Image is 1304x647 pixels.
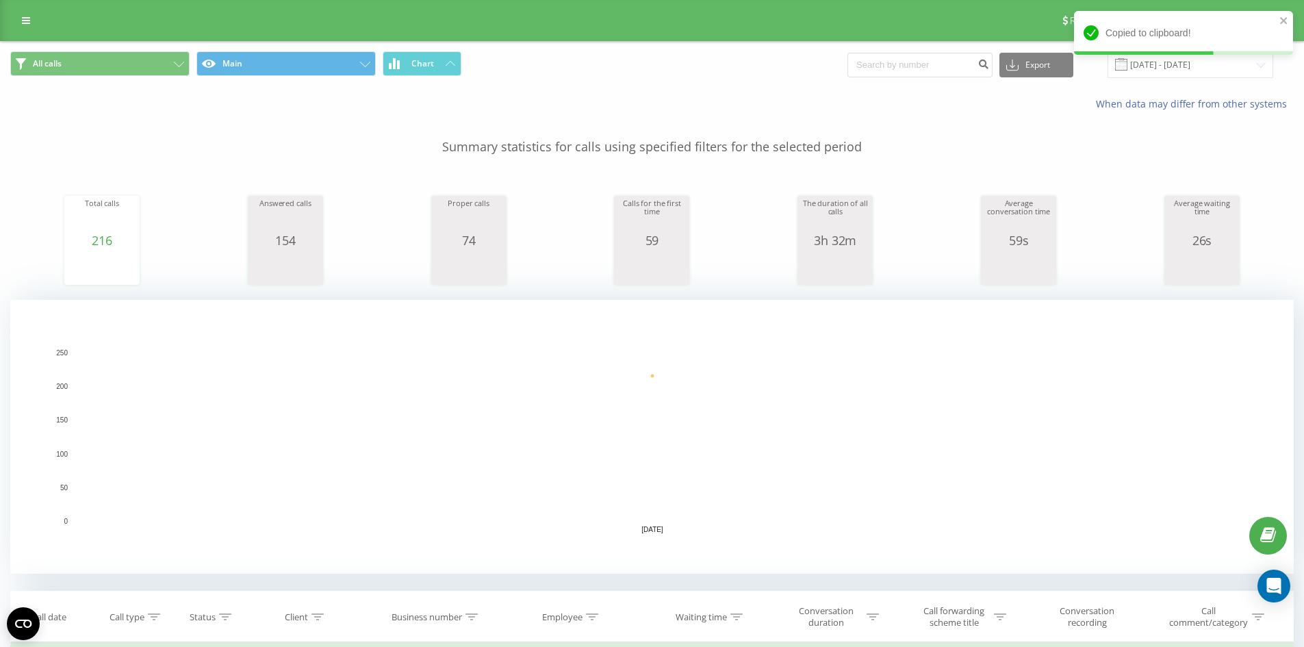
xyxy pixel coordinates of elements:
text: [DATE] [641,526,663,533]
div: 154 [251,233,320,247]
div: Average conversation time [984,199,1053,233]
button: Chart [383,51,461,76]
text: 150 [56,417,68,424]
svg: A chart. [10,300,1294,574]
div: Call type [110,611,144,623]
div: Business number [392,611,462,623]
div: Average waiting time [1168,199,1236,233]
div: Status [190,611,216,623]
div: The duration of all calls [801,199,869,233]
div: Employee [542,611,583,623]
div: Waiting time [676,611,727,623]
div: 216 [68,233,136,247]
div: 26s [1168,233,1236,247]
div: 3h 32m [801,233,869,247]
div: Calls for the first time [617,199,686,233]
div: 74 [435,233,503,247]
text: 100 [56,451,68,458]
button: All calls [10,51,190,76]
div: Total calls [68,199,136,233]
div: Call comment/category [1168,605,1249,629]
svg: A chart. [801,247,869,288]
button: close [1279,15,1289,28]
text: 250 [56,349,68,357]
div: Proper calls [435,199,503,233]
div: Conversation recording [1043,605,1132,629]
div: Client [285,611,308,623]
text: 200 [56,383,68,390]
div: Copied to clipboard! [1074,11,1293,55]
a: When data may differ from other systems [1096,97,1294,110]
svg: A chart. [435,247,503,288]
div: Conversation duration [790,605,863,629]
div: 59s [984,233,1053,247]
div: Call date [31,611,66,623]
div: Answered calls [251,199,320,233]
button: Open CMP widget [7,607,40,640]
button: Export [999,53,1073,77]
div: Open Intercom Messenger [1257,570,1290,602]
svg: A chart. [1168,247,1236,288]
svg: A chart. [68,247,136,288]
div: Call forwarding scheme title [917,605,990,629]
input: Search by number [847,53,993,77]
svg: A chart. [984,247,1053,288]
span: All calls [33,58,62,69]
div: 59 [617,233,686,247]
span: Chart [411,59,434,68]
text: 0 [64,518,68,525]
p: Summary statistics for calls using specified filters for the selected period [10,111,1294,156]
svg: A chart. [617,247,686,288]
button: Main [196,51,376,76]
text: 50 [60,484,68,492]
svg: A chart. [251,247,320,288]
span: Referral program [1070,15,1142,26]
